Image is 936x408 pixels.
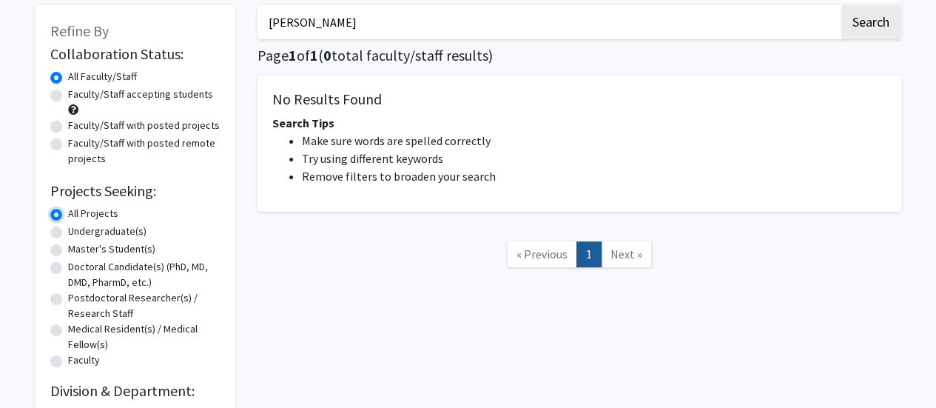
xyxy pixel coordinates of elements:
label: Faculty/Staff with posted projects [68,118,220,133]
h2: Projects Seeking: [50,182,220,200]
h5: No Results Found [272,90,886,108]
a: Next Page [601,241,652,267]
li: Try using different keywords [302,150,886,167]
h1: Page of ( total faculty/staff results) [257,47,901,64]
label: Faculty/Staff with posted remote projects [68,136,220,167]
span: 1 [310,46,318,64]
span: Refine By [50,21,109,40]
nav: Page navigation [257,227,901,287]
span: Search Tips [272,116,334,130]
a: Previous Page [507,241,577,267]
label: Faculty [68,352,100,368]
button: Search [841,5,901,39]
label: Medical Resident(s) / Medical Fellow(s) [68,321,220,352]
span: 0 [323,46,331,64]
h2: Collaboration Status: [50,45,220,63]
span: « Previous [516,247,568,261]
li: Make sure words are spelled correctly [302,132,886,150]
label: All Faculty/Staff [68,69,137,84]
label: Undergraduate(s) [68,224,147,239]
input: Search Keywords [257,5,838,39]
label: Doctoral Candidate(s) (PhD, MD, DMD, PharmD, etc.) [68,259,220,290]
label: Postdoctoral Researcher(s) / Research Staff [68,290,220,321]
a: 1 [576,241,602,267]
h2: Division & Department: [50,382,220,400]
label: Master's Student(s) [68,241,155,257]
span: Next » [610,247,642,261]
label: All Projects [68,206,118,221]
iframe: Chat [11,341,63,397]
label: Faculty/Staff accepting students [68,87,213,102]
span: 1 [289,46,297,64]
li: Remove filters to broaden your search [302,167,886,185]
